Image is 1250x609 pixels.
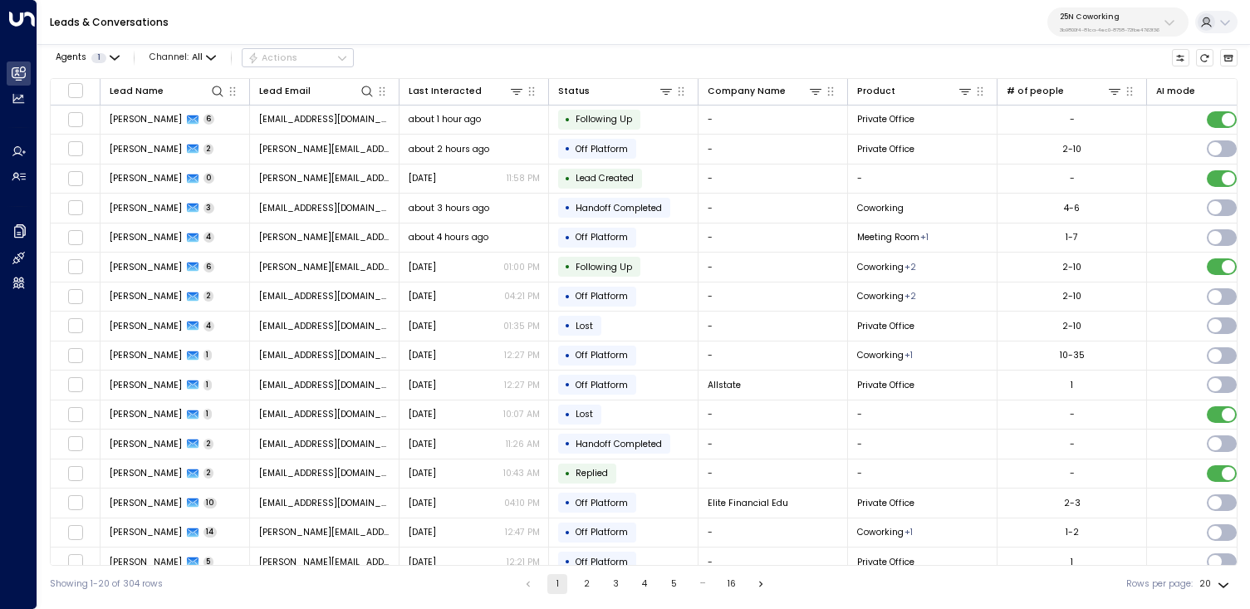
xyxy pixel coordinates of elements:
span: 10 [203,498,218,508]
span: Elisabeth Gavin [110,113,182,125]
span: 1 [203,350,213,361]
span: about 4 hours ago [409,231,488,243]
span: Off Platform [576,526,628,538]
button: Channel:All [145,49,221,66]
div: Private Office [904,349,913,361]
span: Toggle select row [67,524,83,540]
div: Last Interacted [409,83,525,99]
span: Toggle select row [67,229,83,245]
div: - [1070,172,1075,184]
span: 2 [203,468,214,479]
span: 1 [91,53,106,63]
p: 12:21 PM [507,556,540,568]
div: Actions [248,52,298,64]
span: Aubrey Baumann [110,172,182,184]
div: Private Office [920,231,929,243]
div: - [1070,408,1075,420]
button: Customize [1172,49,1190,67]
div: • [565,522,571,543]
span: a.baumann@durableofficeproducts.com [259,143,390,155]
span: Coworking [857,526,904,538]
span: hello@getuniti.com [259,467,390,479]
span: Sep 10, 2025 [409,526,436,538]
div: • [565,315,571,336]
span: Sep 11, 2025 [409,408,436,420]
span: Lost [576,408,593,420]
div: 2-10 [1062,143,1081,155]
span: about 1 hour ago [409,113,481,125]
div: 20 [1199,574,1233,594]
div: AI mode [1156,84,1195,99]
span: jurijs@effodio.com [259,261,390,273]
div: Private Office [904,526,913,538]
span: Private Office [857,320,914,332]
span: David Weiss [110,379,182,391]
div: • [565,492,571,513]
button: Go to page 4 [635,574,654,594]
span: Lead Created [576,172,634,184]
div: 2-10 [1062,320,1081,332]
div: Lead Email [259,84,311,99]
div: • [565,109,571,130]
div: Product [857,83,973,99]
span: Toggle select row [67,288,83,304]
span: about 2 hours ago [409,143,489,155]
div: - [1070,113,1075,125]
div: Status [558,83,674,99]
span: Off Platform [576,379,628,391]
td: - [699,312,848,341]
span: 6 [203,262,215,273]
span: Handoff Completed [576,202,662,214]
span: davidweiss@allstate.com [259,379,390,391]
button: 25N Coworking3b9800f4-81ca-4ec0-8758-72fbe4763f36 [1047,7,1189,37]
span: Channel: [145,49,221,66]
div: Meeting Room,Private Office [904,261,916,273]
span: egavin@datastewardpllc.com [259,113,390,125]
div: • [565,551,571,572]
td: - [848,165,998,194]
div: 4-6 [1064,202,1080,214]
p: 25N Coworking [1060,12,1159,22]
span: 1 [203,409,213,420]
span: Elite Financial Edu [708,497,788,509]
span: Sep 11, 2025 [409,379,436,391]
div: 10-35 [1060,349,1085,361]
span: 0 [203,173,215,184]
div: • [565,463,571,484]
td: - [699,459,848,489]
span: All [192,52,203,62]
td: - [699,135,848,164]
td: - [699,194,848,223]
div: # of people [1007,83,1123,99]
td: - [699,341,848,371]
button: Go to page 16 [722,574,742,594]
span: hello@getuniti.com [259,408,390,420]
span: Off Platform [576,290,628,302]
div: • [565,256,571,277]
div: • [565,227,571,248]
td: - [699,253,848,282]
button: Archived Leads [1220,49,1238,67]
span: Toggle select row [67,377,83,393]
td: - [699,165,848,194]
button: Agents1 [50,49,124,66]
div: 2-10 [1062,290,1081,302]
span: Handoff Completed [576,438,662,450]
span: Sep 12, 2025 [409,261,436,273]
div: • [565,433,571,454]
button: Go to next page [751,574,771,594]
span: Toggle select row [67,495,83,511]
span: Lorena Engelman [110,349,182,361]
span: 2 [203,439,214,449]
div: • [565,286,571,307]
span: Leanne Tolbert [110,231,182,243]
div: # of people [1007,84,1064,99]
td: - [699,430,848,459]
span: Sep 11, 2025 [409,290,436,302]
span: Sep 11, 2025 [409,349,436,361]
span: Coworking [857,290,904,302]
div: Lead Email [259,83,375,99]
p: 11:26 AM [506,438,540,450]
label: Rows per page: [1126,577,1193,591]
p: 04:21 PM [504,290,540,302]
